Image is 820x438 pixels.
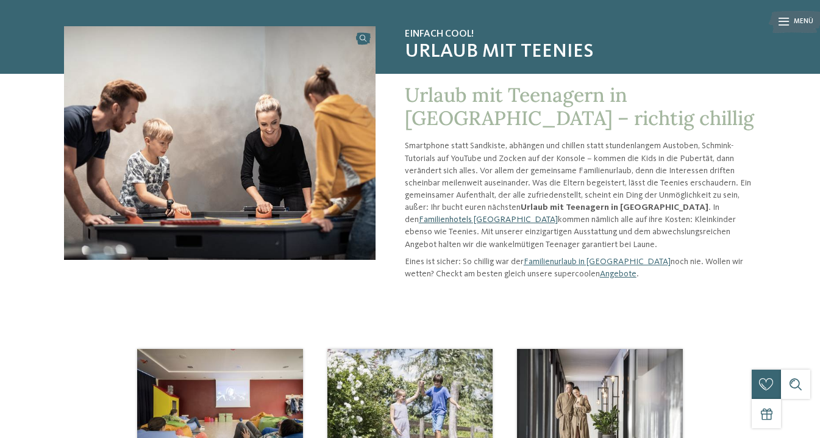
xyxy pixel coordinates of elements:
[64,26,376,260] img: Urlaub mit Teenagern in Südtirol geplant?
[405,82,754,131] span: Urlaub mit Teenagern in [GEOGRAPHIC_DATA] – richtig chillig
[405,140,757,250] p: Smartphone statt Sandkiste, abhängen und chillen statt stundenlangem Austoben, Schmink-Tutorials ...
[405,29,757,40] span: Einfach cool!
[419,215,558,224] a: Familienhotels [GEOGRAPHIC_DATA]
[405,40,757,63] span: Urlaub mit Teenies
[524,257,671,266] a: Familienurlaub in [GEOGRAPHIC_DATA]
[521,203,708,212] strong: Urlaub mit Teenagern in [GEOGRAPHIC_DATA]
[600,270,636,278] a: Angebote
[405,256,757,280] p: Eines ist sicher: So chillig war der noch nie. Wollen wir wetten? Checkt am besten gleich unsere ...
